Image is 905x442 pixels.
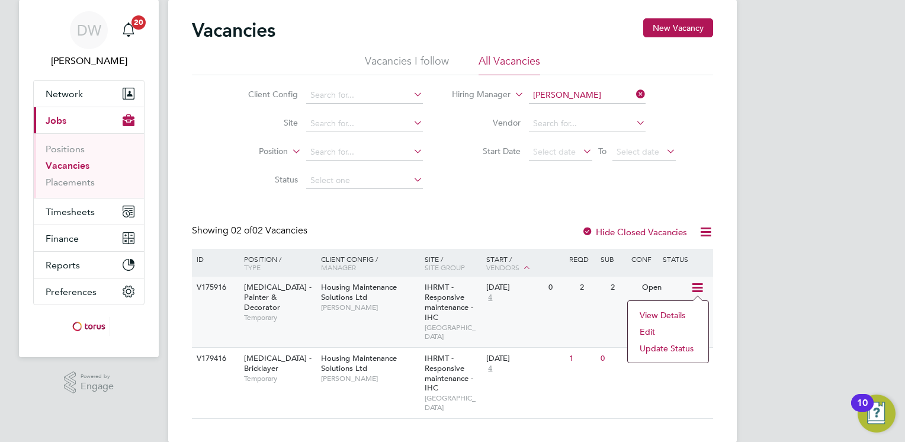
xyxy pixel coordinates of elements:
[486,293,494,303] span: 4
[194,348,235,370] div: V179416
[442,89,511,101] label: Hiring Manager
[230,89,298,100] label: Client Config
[634,340,702,357] li: Update Status
[231,225,307,236] span: 02 Vacancies
[131,15,146,30] span: 20
[643,18,713,37] button: New Vacancy
[321,353,397,373] span: Housing Maintenance Solutions Ltd
[577,277,608,299] div: 2
[533,146,576,157] span: Select date
[64,371,114,394] a: Powered byEngage
[318,249,422,277] div: Client Config /
[582,226,687,238] label: Hide Closed Vacancies
[598,348,628,370] div: 0
[628,249,659,269] div: Conf
[425,323,481,341] span: [GEOGRAPHIC_DATA]
[230,174,298,185] label: Status
[634,307,702,324] li: View Details
[479,54,540,75] li: All Vacancies
[306,87,423,104] input: Search for...
[566,348,597,370] div: 1
[598,249,628,269] div: Sub
[545,277,576,299] div: 0
[46,260,80,271] span: Reports
[425,262,465,272] span: Site Group
[608,277,638,299] div: 2
[529,116,646,132] input: Search for...
[34,107,144,133] button: Jobs
[244,282,312,312] span: [MEDICAL_DATA] - Painter & Decorator
[46,115,66,126] span: Jobs
[486,354,563,364] div: [DATE]
[194,277,235,299] div: V175916
[595,143,610,159] span: To
[321,374,419,383] span: [PERSON_NAME]
[33,54,145,68] span: Dave Waite
[452,117,521,128] label: Vendor
[81,371,114,382] span: Powered by
[486,364,494,374] span: 4
[46,160,89,171] a: Vacancies
[483,249,566,278] div: Start /
[46,143,85,155] a: Positions
[660,249,711,269] div: Status
[34,198,144,225] button: Timesheets
[425,353,473,393] span: IHRMT - Responsive maintenance - IHC
[77,23,101,38] span: DW
[452,146,521,156] label: Start Date
[220,146,288,158] label: Position
[244,313,315,322] span: Temporary
[231,225,252,236] span: 02 of
[34,81,144,107] button: Network
[192,225,310,237] div: Showing
[425,282,473,322] span: IHRMT - Responsive maintenance - IHC
[244,374,315,383] span: Temporary
[46,233,79,244] span: Finance
[81,382,114,392] span: Engage
[566,249,597,269] div: Reqd
[306,116,423,132] input: Search for...
[858,395,896,433] button: Open Resource Center, 10 new notifications
[46,206,95,217] span: Timesheets
[33,11,145,68] a: DW[PERSON_NAME]
[857,403,868,418] div: 10
[194,249,235,269] div: ID
[529,87,646,104] input: Search for...
[634,324,702,340] li: Edit
[244,353,312,373] span: [MEDICAL_DATA] - Bricklayer
[639,277,691,299] div: Open
[321,303,419,312] span: [PERSON_NAME]
[244,262,261,272] span: Type
[34,225,144,251] button: Finance
[617,146,659,157] span: Select date
[68,317,110,336] img: torus-logo-retina.png
[306,144,423,161] input: Search for...
[365,54,449,75] li: Vacancies I follow
[425,393,481,412] span: [GEOGRAPHIC_DATA]
[321,262,356,272] span: Manager
[321,282,397,302] span: Housing Maintenance Solutions Ltd
[486,283,543,293] div: [DATE]
[33,317,145,336] a: Go to home page
[46,88,83,100] span: Network
[486,262,519,272] span: Vendors
[34,278,144,305] button: Preferences
[34,133,144,198] div: Jobs
[235,249,318,277] div: Position /
[117,11,140,49] a: 20
[192,18,275,42] h2: Vacancies
[306,172,423,189] input: Select one
[230,117,298,128] label: Site
[422,249,484,277] div: Site /
[46,177,95,188] a: Placements
[46,286,97,297] span: Preferences
[34,252,144,278] button: Reports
